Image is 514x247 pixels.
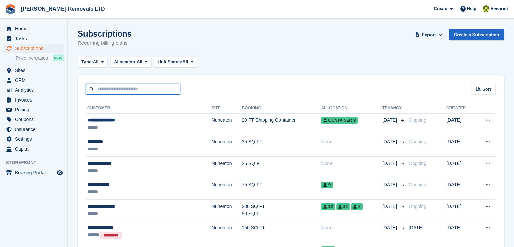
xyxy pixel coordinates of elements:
[81,59,93,65] span: Type:
[93,59,99,65] span: All
[382,117,398,124] span: [DATE]
[212,135,242,157] td: Nuneaton
[467,5,476,12] span: Help
[15,95,55,105] span: Invoices
[242,135,321,157] td: 35 SQ FT
[3,134,64,144] a: menu
[446,221,475,243] td: [DATE]
[15,115,55,124] span: Coupons
[212,221,242,243] td: Nuneaton
[15,34,55,43] span: Tasks
[409,182,426,187] span: Ongoing
[16,54,64,62] a: Price increases NEW
[15,75,55,85] span: CRM
[3,85,64,95] a: menu
[3,34,64,43] a: menu
[18,3,108,15] a: [PERSON_NAME] Removals LTD
[212,178,242,200] td: Nuneaton
[78,29,132,38] h1: Subscriptions
[78,39,132,47] p: Recurring billing plans
[242,200,321,221] td: 200 SQ FT 50 SQ FT
[3,44,64,53] a: menu
[446,200,475,221] td: [DATE]
[3,125,64,134] a: menu
[5,4,16,14] img: stora-icon-8386f47178a22dfd0bd8f6a31ec36ba5ce8667c1dd55bd0f319d3a0aa187defe.svg
[321,117,357,124] span: Container 3
[3,115,64,124] a: menu
[446,178,475,200] td: [DATE]
[446,135,475,157] td: [DATE]
[382,103,406,114] th: Tenancy
[3,24,64,33] a: menu
[6,159,67,166] span: Storefront
[15,105,55,114] span: Pricing
[154,57,197,68] button: Unit Status: All
[158,59,182,65] span: Unit Status:
[16,55,48,61] span: Price increases
[482,86,491,93] span: Sort
[110,57,151,68] button: Allocation: All
[422,31,436,38] span: Export
[409,225,423,230] span: [DATE]
[3,66,64,75] a: menu
[382,224,398,231] span: [DATE]
[3,105,64,114] a: menu
[449,29,504,40] a: Create a Subscription
[321,160,382,167] div: None
[242,103,321,114] th: Booking
[382,181,398,188] span: [DATE]
[212,103,242,114] th: Site
[3,75,64,85] a: menu
[321,182,333,188] span: 9
[409,161,426,166] span: Ongoing
[446,113,475,135] td: [DATE]
[3,144,64,154] a: menu
[242,178,321,200] td: 75 SQ FT
[53,54,64,61] div: NEW
[86,103,212,114] th: Customer
[15,44,55,53] span: Subscriptions
[242,113,321,135] td: 20 FT Shipping Container
[78,57,107,68] button: Type: All
[15,144,55,154] span: Capital
[321,203,335,210] span: 12
[321,103,382,114] th: Allocation
[446,156,475,178] td: [DATE]
[56,169,64,177] a: Preview store
[242,156,321,178] td: 25 SQ FT
[382,138,398,145] span: [DATE]
[15,66,55,75] span: Sites
[490,6,508,13] span: Account
[351,203,363,210] span: 8
[3,95,64,105] a: menu
[3,168,64,177] a: menu
[336,203,350,210] span: 32
[321,224,382,231] div: None
[15,168,55,177] span: Booking Portal
[15,125,55,134] span: Insurance
[382,160,398,167] span: [DATE]
[446,103,475,114] th: Created
[483,5,489,12] img: Sean Glenn
[212,156,242,178] td: Nuneaton
[382,203,398,210] span: [DATE]
[212,200,242,221] td: Nuneaton
[409,117,426,123] span: Ongoing
[15,24,55,33] span: Home
[321,138,382,145] div: None
[114,59,137,65] span: Allocation:
[242,221,321,243] td: 150 SQ FT
[182,59,188,65] span: All
[414,29,444,40] button: Export
[15,134,55,144] span: Settings
[409,204,426,209] span: Ongoing
[212,113,242,135] td: Nuneaton
[409,139,426,144] span: Ongoing
[137,59,142,65] span: All
[15,85,55,95] span: Analytics
[434,5,447,12] span: Create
